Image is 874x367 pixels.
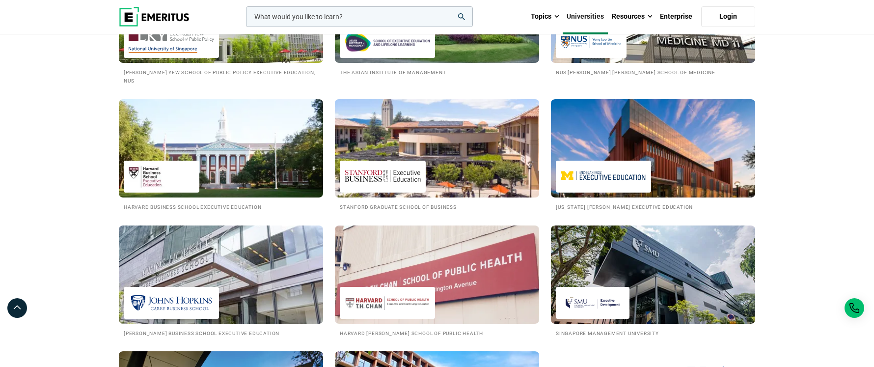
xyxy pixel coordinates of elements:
[325,94,549,202] img: Universities We Work With
[124,329,318,337] h2: [PERSON_NAME] Business School Executive Education
[340,68,534,76] h2: The Asian Institute of Management
[561,292,625,314] img: Singapore Management University
[119,99,323,198] img: Universities We Work With
[556,202,750,211] h2: [US_STATE] [PERSON_NAME] Executive Education
[124,202,318,211] h2: Harvard Business School Executive Education
[345,31,430,53] img: Asian Institute of Management
[124,68,318,85] h2: [PERSON_NAME] Yew School of Public Policy Executive Education, NUS
[335,226,539,324] img: Universities We Work With
[561,31,622,53] img: NUS Yong Loo Lin School of Medicine
[551,226,755,337] a: Universities We Work With Singapore Management University Singapore Management University
[129,31,214,53] img: Lee Kuan Yew School of Public Policy Executive Education, NUS
[556,68,750,76] h2: NUS [PERSON_NAME] [PERSON_NAME] School of Medicine
[335,226,539,337] a: Universities We Work With Harvard T.H. Chan School of Public Health Harvard [PERSON_NAME] School ...
[551,226,755,324] img: Universities We Work With
[335,99,539,211] a: Universities We Work With Stanford Graduate School of Business Stanford Graduate School of Business
[551,99,755,211] a: Universities We Work With Michigan Ross Executive Education [US_STATE] [PERSON_NAME] Executive Ed...
[556,329,750,337] h2: Singapore Management University
[345,166,421,188] img: Stanford Graduate School of Business
[340,329,534,337] h2: Harvard [PERSON_NAME] School of Public Health
[119,99,323,211] a: Universities We Work With Harvard Business School Executive Education Harvard Business School Exe...
[246,6,473,27] input: woocommerce-product-search-field-0
[345,292,430,314] img: Harvard T.H. Chan School of Public Health
[561,166,646,188] img: Michigan Ross Executive Education
[340,202,534,211] h2: Stanford Graduate School of Business
[129,292,214,314] img: Johns Hopkins Carey Business School Executive Education
[129,166,194,188] img: Harvard Business School Executive Education
[119,226,323,337] a: Universities We Work With Johns Hopkins Carey Business School Executive Education [PERSON_NAME] B...
[701,6,755,27] a: Login
[551,99,755,198] img: Universities We Work With
[119,226,323,324] img: Universities We Work With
